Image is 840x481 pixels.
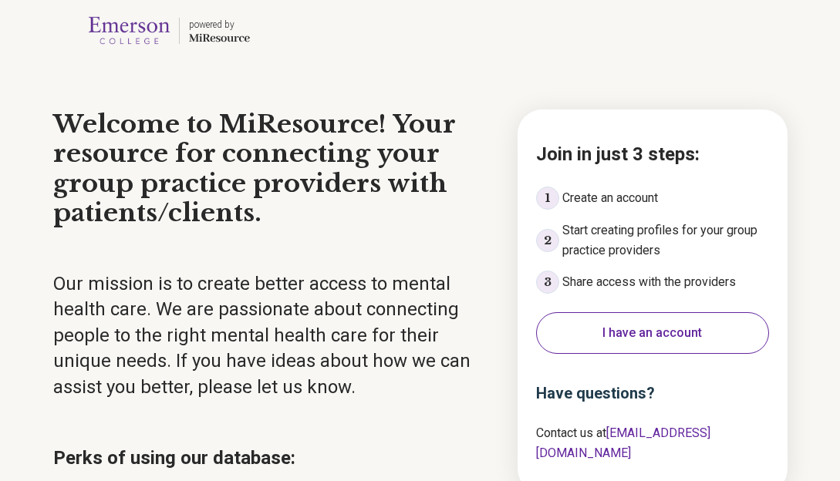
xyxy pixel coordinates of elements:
[53,271,490,401] p: Our mission is to create better access to mental health care. We are passionate about connecting ...
[536,187,769,210] li: Create an account
[536,312,769,354] button: I have an account
[536,382,769,405] h3: Have questions?
[536,220,769,260] li: Start creating profiles for your group practice providers
[536,423,769,462] p: Contact us at
[89,12,170,49] img: Emerson College
[189,18,250,32] div: powered by
[28,12,250,49] a: Emerson Collegepowered by
[536,140,769,168] h2: Join in just 3 steps:
[536,271,769,294] li: Share access with the providers
[536,425,710,460] a: [EMAIL_ADDRESS][DOMAIN_NAME]
[53,444,490,472] h2: Perks of using our database:
[53,109,490,228] h1: Welcome to MiResource! Your resource for connecting your group practice providers with patients/c...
